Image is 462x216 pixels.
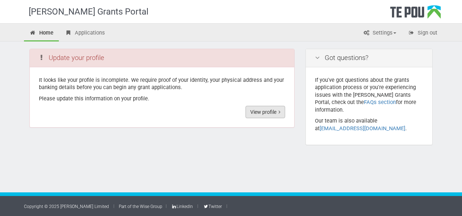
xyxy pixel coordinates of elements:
p: It looks like your profile is incomplete. We require proof of your identity, your physical addres... [39,76,285,91]
a: Part of the Wise Group [119,204,162,209]
a: Applications [60,25,110,41]
div: Got questions? [306,49,432,67]
div: Te Pou Logo [390,5,441,23]
a: Sign out [402,25,443,41]
a: Settings [357,25,402,41]
a: Home [24,25,59,41]
a: FAQs section [364,99,396,105]
a: Copyright © 2025 [PERSON_NAME] Limited [24,204,109,209]
a: LinkedIn [171,204,193,209]
p: If you've got questions about the grants application process or you're experiencing issues with t... [315,76,423,114]
a: Twitter [203,204,222,209]
p: Please update this information on your profile. [39,95,285,103]
div: Update your profile [30,49,294,67]
a: View profile [246,106,285,118]
a: [EMAIL_ADDRESS][DOMAIN_NAME] [320,125,405,132]
p: Our team is also available at . [315,117,423,132]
